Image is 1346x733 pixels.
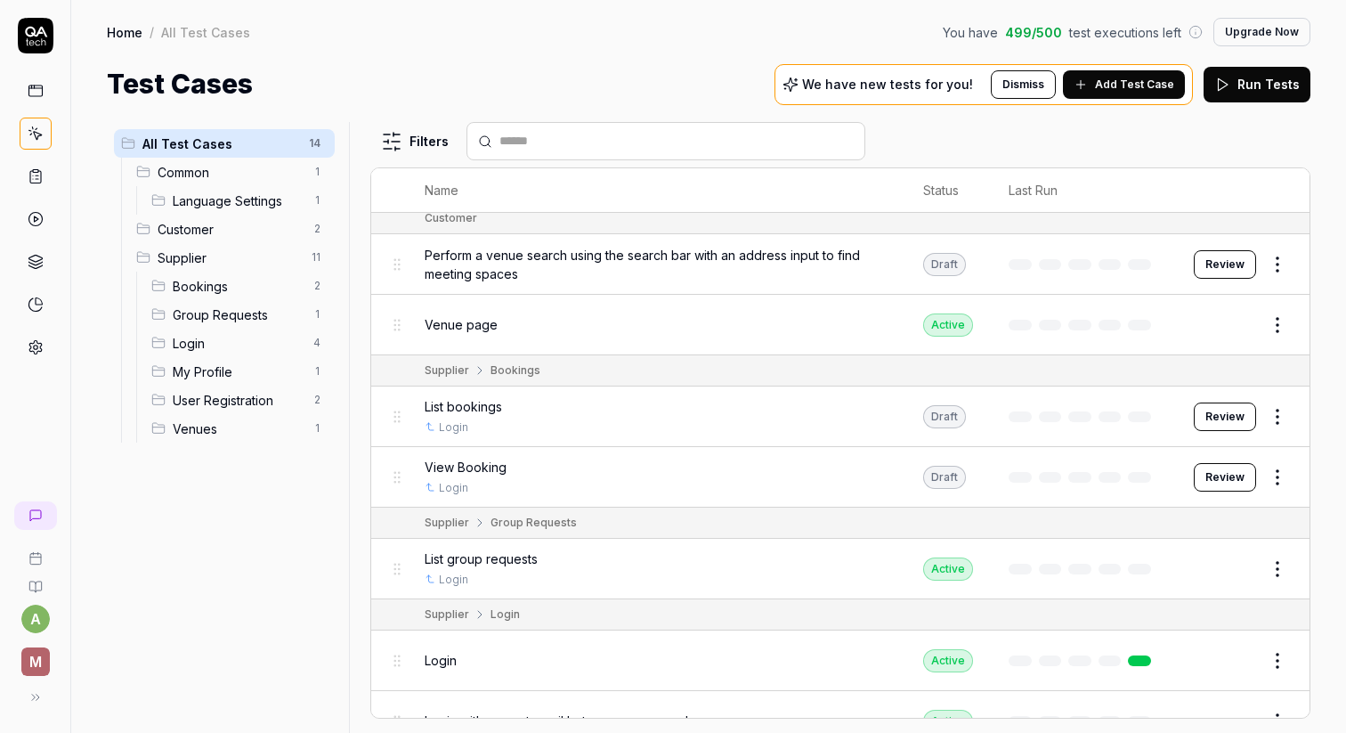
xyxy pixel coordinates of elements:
[439,572,468,588] a: Login
[1194,250,1256,279] button: Review
[425,651,457,670] span: Login
[1005,23,1062,42] span: 499 / 500
[21,647,50,676] span: M
[923,710,973,733] div: Active
[425,515,469,531] div: Supplier
[1194,403,1256,431] button: Review
[306,389,328,411] span: 2
[439,480,468,496] a: Login
[144,386,335,414] div: Drag to reorderUser Registration2
[144,329,335,357] div: Drag to reorderLogin4
[304,247,328,268] span: 11
[491,515,577,531] div: Group Requests
[14,501,57,530] a: New conversation
[371,234,1310,295] tr: Perform a venue search using the search bar with an address input to find meeting spacesDraftReview
[923,405,966,428] div: Draft
[491,607,520,623] div: Login
[991,70,1056,99] button: Dismiss
[173,391,303,410] span: User Registration
[371,387,1310,447] tr: List bookingsLoginDraftReview
[21,605,50,633] button: a
[425,458,507,476] span: View Booking
[371,539,1310,599] tr: List group requestsLoginActive
[306,332,328,354] span: 4
[425,607,469,623] div: Supplier
[173,305,303,324] span: Group Requests
[371,631,1310,691] tr: LoginActive
[150,23,154,41] div: /
[306,418,328,439] span: 1
[173,362,303,381] span: My Profile
[306,275,328,297] span: 2
[161,23,250,41] div: All Test Cases
[144,300,335,329] div: Drag to reorderGroup Requests1
[905,168,991,213] th: Status
[371,295,1310,355] tr: Venue pageActive
[144,272,335,300] div: Drag to reorderBookings2
[991,168,1176,213] th: Last Run
[802,78,973,91] p: We have new tests for you!
[425,362,469,379] div: Supplier
[158,220,303,239] span: Customer
[306,361,328,382] span: 1
[425,397,502,416] span: List bookings
[1204,67,1310,102] button: Run Tests
[1213,18,1310,46] button: Upgrade Now
[7,566,63,594] a: Documentation
[144,357,335,386] div: Drag to reorderMy Profile1
[107,23,142,41] a: Home
[425,210,477,226] div: Customer
[173,334,303,353] span: Login
[158,248,301,267] span: Supplier
[923,558,973,581] div: Active
[923,649,973,672] div: Active
[302,133,328,154] span: 14
[1095,77,1174,93] span: Add Test Case
[1063,70,1185,99] button: Add Test Case
[306,218,328,240] span: 2
[370,124,459,159] button: Filters
[7,633,63,680] button: M
[1194,463,1256,492] button: Review
[371,447,1310,508] tr: View BookingLoginDraftReview
[144,186,335,215] div: Drag to reorderLanguage Settings1
[173,191,303,210] span: Language Settings
[425,712,688,730] span: Login with correct email but wrong password
[173,419,303,438] span: Venues
[491,362,540,379] div: Bookings
[144,414,335,443] div: Drag to reorderVenues1
[306,190,328,211] span: 1
[425,550,538,568] span: List group requests
[158,163,303,182] span: Common
[923,466,966,489] div: Draft
[306,161,328,183] span: 1
[923,253,966,276] div: Draft
[306,304,328,325] span: 1
[407,168,905,213] th: Name
[129,158,335,186] div: Drag to reorderCommon1
[943,23,998,42] span: You have
[923,314,973,337] div: Active
[107,64,253,104] h1: Test Cases
[173,277,303,296] span: Bookings
[129,215,335,243] div: Drag to reorderCustomer2
[129,243,335,272] div: Drag to reorderSupplier11
[425,246,888,283] span: Perform a venue search using the search bar with an address input to find meeting spaces
[1069,23,1181,42] span: test executions left
[142,134,298,153] span: All Test Cases
[7,537,63,566] a: Book a call with us
[439,419,468,436] a: Login
[425,315,498,334] span: Venue page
